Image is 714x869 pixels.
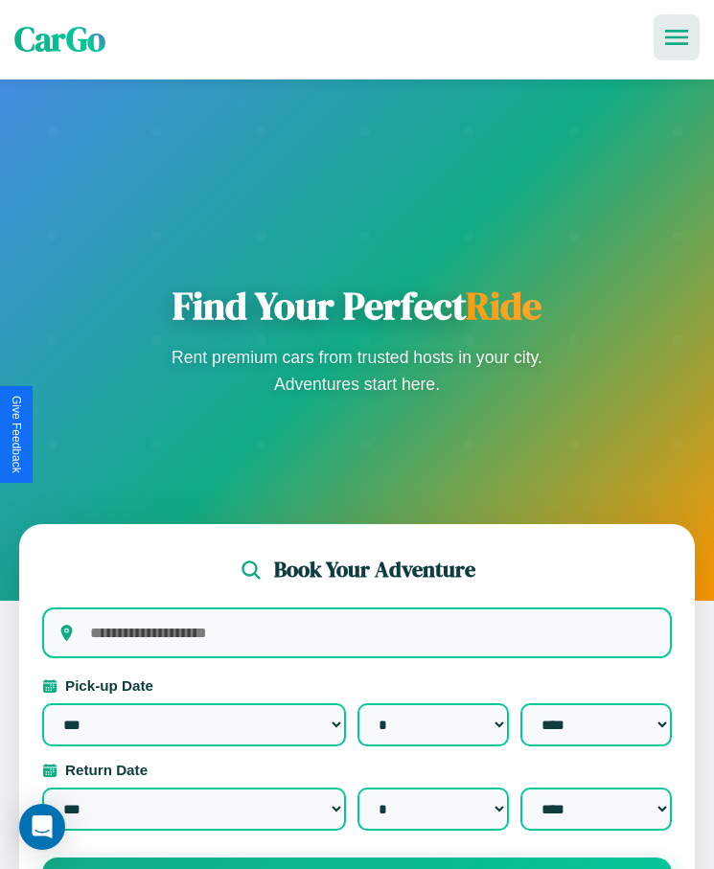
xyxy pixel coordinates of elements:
div: Give Feedback [10,396,23,473]
label: Pick-up Date [42,677,672,694]
label: Return Date [42,762,672,778]
span: CarGo [14,16,105,62]
p: Rent premium cars from trusted hosts in your city. Adventures start here. [166,344,549,398]
span: Ride [466,280,541,332]
div: Open Intercom Messenger [19,804,65,850]
h1: Find Your Perfect [166,283,549,329]
h2: Book Your Adventure [274,555,475,584]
